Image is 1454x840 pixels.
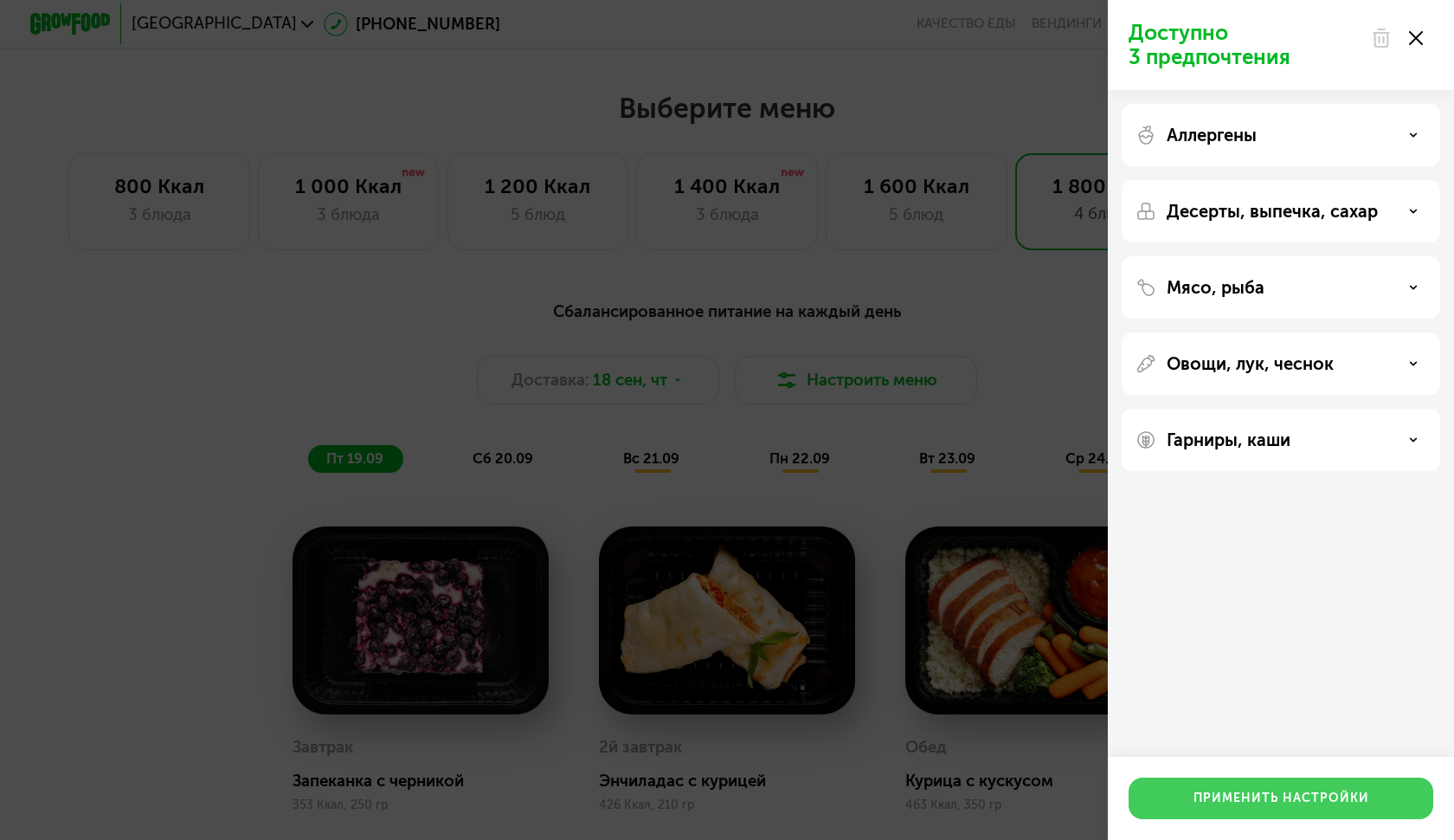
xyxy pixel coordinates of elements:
[1167,353,1334,374] p: Овощи, лук, чеснок
[1193,790,1369,807] div: Применить настройки
[1167,201,1378,222] p: Десерты, выпечка, сахар
[1129,21,1361,69] p: Доступно 3 предпочтения
[1129,778,1433,819] button: Применить настройки
[1167,125,1257,145] p: Аллергены
[1167,277,1264,298] p: Мясо, рыба
[1167,430,1290,450] p: Гарниры, каши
